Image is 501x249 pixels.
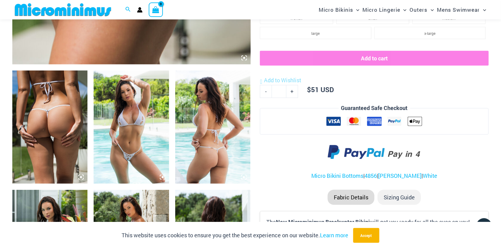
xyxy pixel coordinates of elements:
nav: Site Navigation [316,1,489,18]
a: Add to Wishlist [260,76,301,85]
span: Menu Toggle [353,2,359,18]
b: New Microminimus Breakwater Bikini [276,218,370,226]
img: Breakwater White 3153 Top 4856 Micro Bottom [175,71,250,184]
span: Add to Wishlist [264,76,301,84]
a: 4856 [365,172,377,179]
span: Mens Swimwear [437,2,480,18]
p: | | | [260,171,489,181]
a: Micro Bikini Bottoms [311,172,364,179]
span: Micro Lingerie [362,2,400,18]
a: + [286,85,298,98]
span: large [312,31,320,36]
span: $ [307,85,311,94]
legend: Guaranteed Safe Checkout [339,104,410,113]
a: Learn more [320,231,349,239]
bdi: 51 USD [307,85,334,94]
span: Micro Bikinis [319,2,353,18]
p: This website uses cookies to ensure you get the best experience on our website. [122,231,349,240]
span: x-large [424,31,435,36]
img: Breakwater White 3153 Top 4856 Micro Bottom [12,71,87,184]
span: Menu Toggle [480,2,486,18]
a: Micro BikinisMenu ToggleMenu Toggle [317,2,361,18]
img: Breakwater White 3153 Top 4856 Micro Bottom [94,71,169,184]
img: MM SHOP LOGO FLAT [12,3,114,17]
a: - [260,85,272,98]
li: Sizing Guide [378,190,421,205]
li: large [260,27,371,39]
a: Account icon link [137,7,143,13]
span: Outers [410,2,428,18]
li: Fabric Details [328,190,374,205]
span: Menu Toggle [428,2,434,18]
a: [PERSON_NAME] [378,172,422,179]
a: Search icon link [125,6,131,14]
a: OutersMenu ToggleMenu Toggle [408,2,435,18]
button: Accept [353,228,379,243]
span: Menu Toggle [400,2,406,18]
input: Product quantity [272,85,286,98]
a: Micro LingerieMenu ToggleMenu Toggle [361,2,408,18]
a: View Shopping Cart, empty [149,2,163,17]
li: x-large [374,27,486,39]
a: White [423,172,438,179]
button: Add to cart [260,51,489,66]
a: Mens SwimwearMenu ToggleMenu Toggle [435,2,488,18]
